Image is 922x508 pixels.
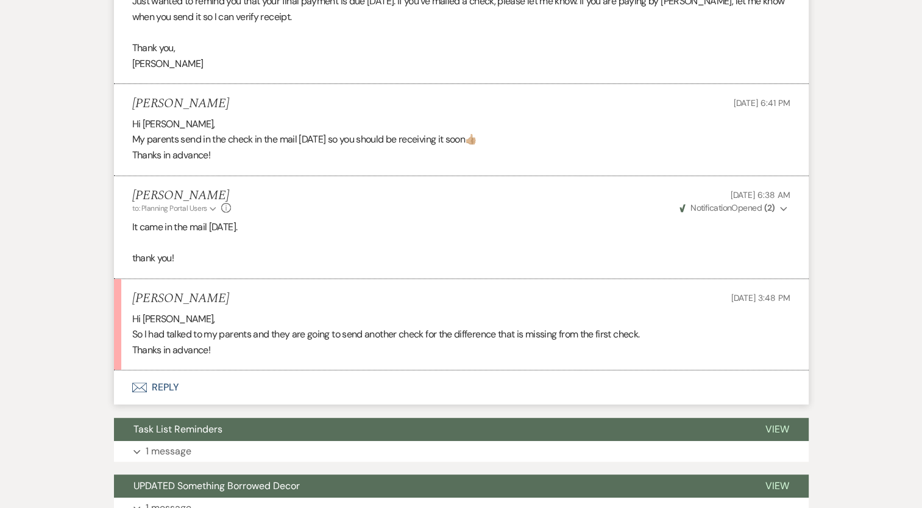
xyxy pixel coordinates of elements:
[132,342,790,358] p: Thanks in advance!
[132,132,790,147] p: My parents send in the check in the mail [DATE] so you should be receiving it soon👍🏼
[733,97,790,108] span: [DATE] 6:41 PM
[132,311,790,327] p: Hi [PERSON_NAME],
[746,474,809,498] button: View
[132,56,790,72] p: [PERSON_NAME]
[132,96,229,111] h5: [PERSON_NAME]
[679,202,775,213] span: Opened
[765,479,789,492] span: View
[765,423,789,436] span: View
[132,219,790,235] p: It came in the mail [DATE].
[132,250,790,266] p: thank you!
[132,291,229,306] h5: [PERSON_NAME]
[132,40,790,56] p: Thank you,
[133,423,222,436] span: Task List Reminders
[114,418,746,441] button: Task List Reminders
[133,479,300,492] span: UPDATED Something Borrowed Decor
[132,203,207,213] span: to: Planning Portal Users
[764,202,775,213] strong: ( 2 )
[730,189,790,200] span: [DATE] 6:38 AM
[132,147,790,163] p: Thanks in advance!
[132,326,790,342] p: So I had talked to my parents and they are going to send another check for the difference that is...
[731,292,790,303] span: [DATE] 3:48 PM
[114,370,809,404] button: Reply
[678,202,790,214] button: NotificationOpened (2)
[132,203,219,214] button: to: Planning Portal Users
[114,441,809,462] button: 1 message
[146,443,191,459] p: 1 message
[746,418,809,441] button: View
[690,202,731,213] span: Notification
[132,188,232,203] h5: [PERSON_NAME]
[114,474,746,498] button: UPDATED Something Borrowed Decor
[132,116,790,132] p: Hi [PERSON_NAME],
